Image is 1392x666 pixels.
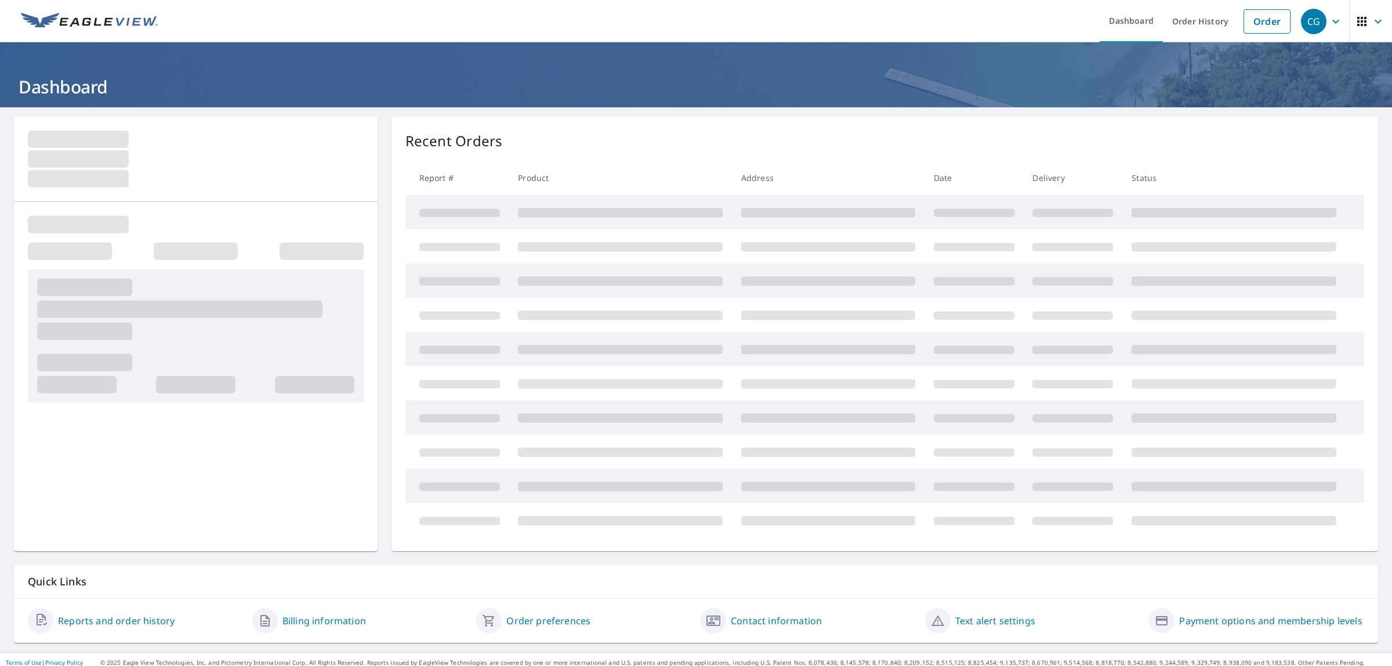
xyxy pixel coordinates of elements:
a: Reports and order history [58,614,175,628]
a: Payment options and membership levels [1179,614,1362,628]
th: Date [925,161,1024,195]
a: Contact information [731,614,822,628]
th: Status [1122,161,1346,195]
th: Address [732,161,925,195]
a: Billing information [282,614,366,628]
h1: Dashboard [14,75,1378,99]
th: Product [509,161,732,195]
p: Recent Orders [405,131,503,151]
th: Report # [405,161,509,195]
th: Delivery [1023,161,1122,195]
a: Order preferences [506,614,590,628]
p: Quick Links [28,574,1364,589]
a: Order [1244,9,1290,34]
p: | [6,659,83,666]
div: CG [1301,9,1326,34]
img: EV Logo [21,13,158,30]
a: Text alert settings [955,614,1035,628]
